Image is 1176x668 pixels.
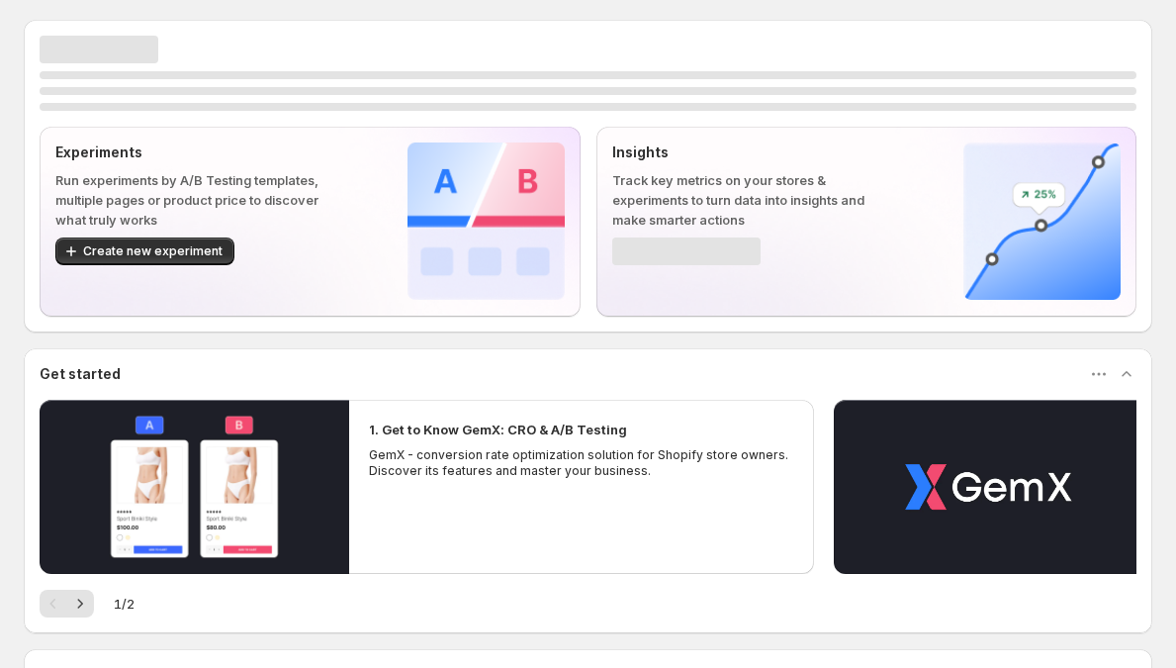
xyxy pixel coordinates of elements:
[963,143,1121,300] img: Insights
[407,143,565,300] img: Experiments
[612,143,901,162] p: Insights
[369,420,627,439] h2: 1. Get to Know GemX: CRO & A/B Testing
[55,238,234,265] button: Create new experiment
[834,400,1143,574] button: Play video
[55,170,344,230] p: Run experiments by A/B Testing templates, multiple pages or product price to discover what truly ...
[66,590,94,618] button: Next
[83,243,223,259] span: Create new experiment
[40,364,121,384] h3: Get started
[55,143,344,162] p: Experiments
[114,594,135,614] span: 1 / 2
[40,590,94,618] nav: Pagination
[40,400,349,574] button: Play video
[612,170,901,230] p: Track key metrics on your stores & experiments to turn data into insights and make smarter actions
[369,447,794,479] p: GemX - conversion rate optimization solution for Shopify store owners. Discover its features and ...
